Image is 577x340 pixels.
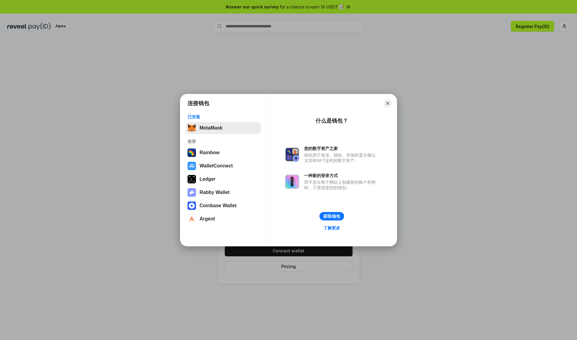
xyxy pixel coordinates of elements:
[188,188,196,197] img: svg+xml,%3Csvg%20xmlns%3D%22http%3A%2F%2Fwww.w3.org%2F2000%2Fsvg%22%20fill%3D%22none%22%20viewBox...
[186,160,261,172] button: WalletConnect
[200,150,220,155] div: Rainbow
[188,100,209,107] h1: 连接钱包
[186,213,261,225] button: Argent
[186,147,261,159] button: Rainbow
[188,175,196,183] img: svg+xml,%3Csvg%20xmlns%3D%22http%3A%2F%2Fwww.w3.org%2F2000%2Fsvg%22%20width%3D%2228%22%20height%3...
[304,173,379,178] div: 一种新的登录方式
[200,125,222,131] div: MetaMask
[188,114,259,120] div: 已安装
[323,225,340,231] div: 了解更多
[186,122,261,134] button: MetaMask
[319,212,344,220] button: 获取钱包
[188,148,196,157] img: svg+xml,%3Csvg%20width%3D%22120%22%20height%3D%22120%22%20viewBox%3D%220%200%20120%20120%22%20fil...
[188,124,196,132] img: svg+xml,%3Csvg%20fill%3D%22none%22%20height%3D%2233%22%20viewBox%3D%220%200%2035%2033%22%20width%...
[186,186,261,198] button: Rabby Wallet
[200,163,233,169] div: WalletConnect
[285,174,299,189] img: svg+xml,%3Csvg%20xmlns%3D%22http%3A%2F%2Fwww.w3.org%2F2000%2Fsvg%22%20fill%3D%22none%22%20viewBox...
[200,190,230,195] div: Rabby Wallet
[188,139,259,144] div: 推荐
[200,216,215,222] div: Argent
[188,215,196,223] img: svg+xml,%3Csvg%20width%3D%2228%22%20height%3D%2228%22%20viewBox%3D%220%200%2028%2028%22%20fill%3D...
[200,203,237,208] div: Coinbase Wallet
[304,179,379,190] div: 而不是在每个网站上创建新的账户和密码，只需连接您的钱包。
[320,224,344,232] a: 了解更多
[186,200,261,212] button: Coinbase Wallet
[200,176,215,182] div: Ledger
[188,201,196,210] img: svg+xml,%3Csvg%20width%3D%2228%22%20height%3D%2228%22%20viewBox%3D%220%200%2028%2028%22%20fill%3D...
[186,173,261,185] button: Ledger
[304,146,379,151] div: 您的数字资产之家
[304,152,379,163] div: 钱包用于发送、接收、存储和显示像以太坊和NFT这样的数字资产。
[383,99,392,108] button: Close
[316,117,348,124] div: 什么是钱包？
[188,162,196,170] img: svg+xml,%3Csvg%20width%3D%2228%22%20height%3D%2228%22%20viewBox%3D%220%200%2028%2028%22%20fill%3D...
[285,147,299,162] img: svg+xml,%3Csvg%20xmlns%3D%22http%3A%2F%2Fwww.w3.org%2F2000%2Fsvg%22%20fill%3D%22none%22%20viewBox...
[323,214,340,219] div: 获取钱包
